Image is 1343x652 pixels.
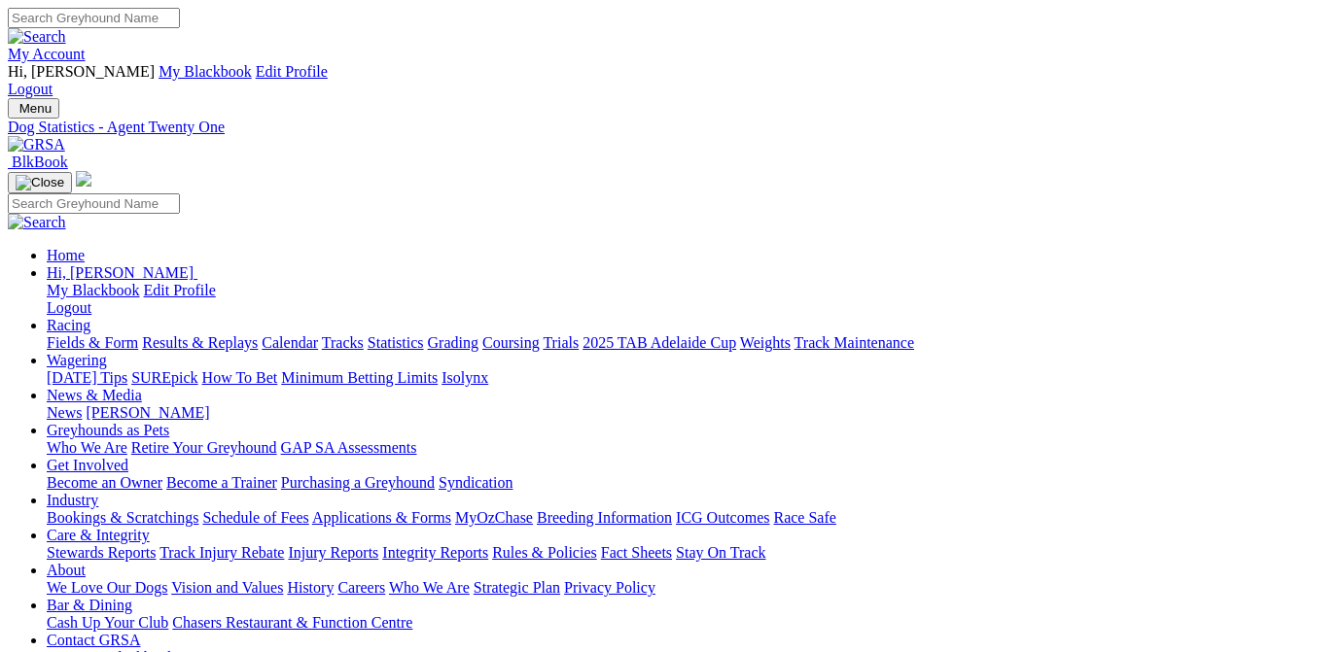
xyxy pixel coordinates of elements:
a: News & Media [47,387,142,403]
a: Hi, [PERSON_NAME] [47,264,197,281]
a: Coursing [482,334,540,351]
img: logo-grsa-white.png [76,171,91,187]
a: My Account [8,46,86,62]
a: News [47,404,82,421]
span: Menu [19,101,52,116]
img: Search [8,214,66,231]
a: Greyhounds as Pets [47,422,169,438]
a: History [287,579,334,596]
a: Careers [337,579,385,596]
a: Fields & Form [47,334,138,351]
a: Breeding Information [537,509,672,526]
a: Track Injury Rebate [159,544,284,561]
div: Racing [47,334,1335,352]
a: Syndication [439,474,512,491]
a: Dog Statistics - Agent Twenty One [8,119,1335,136]
a: We Love Our Dogs [47,579,167,596]
div: Industry [47,509,1335,527]
a: Strategic Plan [474,579,560,596]
a: Become an Owner [47,474,162,491]
a: Who We Are [47,439,127,456]
a: Isolynx [442,369,488,386]
img: GRSA [8,136,65,154]
div: My Account [8,63,1335,98]
a: Tracks [322,334,364,351]
a: [PERSON_NAME] [86,404,209,421]
div: Wagering [47,369,1335,387]
a: Who We Are [389,579,470,596]
a: Applications & Forms [312,509,451,526]
a: Track Maintenance [795,334,914,351]
div: Bar & Dining [47,614,1335,632]
a: Industry [47,492,98,508]
a: Bar & Dining [47,597,132,613]
div: News & Media [47,404,1335,422]
div: Hi, [PERSON_NAME] [47,282,1335,317]
a: Minimum Betting Limits [281,369,438,386]
a: BlkBook [8,154,68,170]
div: Care & Integrity [47,544,1335,562]
a: Retire Your Greyhound [131,439,277,456]
a: Schedule of Fees [202,509,308,526]
a: How To Bet [202,369,278,386]
a: Purchasing a Greyhound [281,474,435,491]
div: Get Involved [47,474,1335,492]
a: Fact Sheets [601,544,672,561]
div: Greyhounds as Pets [47,439,1335,457]
input: Search [8,193,180,214]
a: Rules & Policies [492,544,597,561]
a: Logout [8,81,53,97]
a: Logout [47,299,91,316]
a: Vision and Values [171,579,283,596]
a: Stay On Track [676,544,765,561]
div: About [47,579,1335,597]
a: GAP SA Assessments [281,439,417,456]
a: SUREpick [131,369,197,386]
a: My Blackbook [159,63,252,80]
a: ICG Outcomes [676,509,769,526]
a: My Blackbook [47,282,140,298]
img: Search [8,28,66,46]
a: Bookings & Scratchings [47,509,198,526]
a: Integrity Reports [382,544,488,561]
a: Chasers Restaurant & Function Centre [172,614,412,631]
span: Hi, [PERSON_NAME] [47,264,194,281]
a: Statistics [368,334,424,351]
a: Edit Profile [256,63,328,80]
a: Results & Replays [142,334,258,351]
a: Weights [740,334,791,351]
a: Injury Reports [288,544,378,561]
span: Hi, [PERSON_NAME] [8,63,155,80]
a: Privacy Policy [564,579,655,596]
button: Toggle navigation [8,98,59,119]
a: Care & Integrity [47,527,150,543]
a: Racing [47,317,90,333]
button: Toggle navigation [8,172,72,193]
a: MyOzChase [455,509,533,526]
a: Trials [543,334,579,351]
a: Race Safe [773,509,835,526]
a: [DATE] Tips [47,369,127,386]
a: Calendar [262,334,318,351]
a: About [47,562,86,578]
a: Contact GRSA [47,632,140,648]
a: Home [47,247,85,263]
span: BlkBook [12,154,68,170]
a: Edit Profile [144,282,216,298]
a: Wagering [47,352,107,368]
input: Search [8,8,180,28]
a: 2025 TAB Adelaide Cup [583,334,736,351]
a: Cash Up Your Club [47,614,168,631]
img: Close [16,175,64,190]
a: Grading [428,334,478,351]
a: Stewards Reports [47,544,156,561]
a: Get Involved [47,457,128,473]
a: Become a Trainer [166,474,277,491]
